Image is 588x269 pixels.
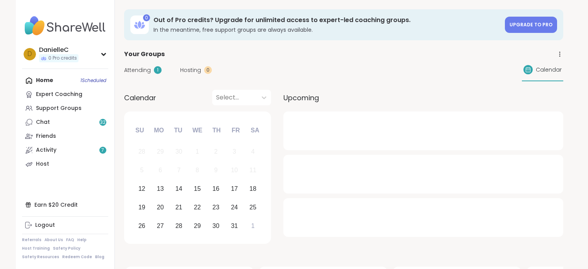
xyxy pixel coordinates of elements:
div: Not available Saturday, October 11th, 2025 [245,162,261,179]
div: Support Groups [36,105,82,112]
div: Host [36,160,49,168]
span: 32 [100,119,106,126]
a: Chat32 [22,115,108,129]
div: Friends [36,132,56,140]
div: Not available Tuesday, September 30th, 2025 [170,144,187,160]
div: Expert Coaching [36,91,82,98]
div: 29 [157,146,164,157]
div: Choose Friday, October 31st, 2025 [226,218,243,234]
span: Calendar [536,66,562,74]
div: 3 [233,146,236,157]
div: Earn $20 Credit [22,198,108,212]
div: Not available Wednesday, October 1st, 2025 [189,144,206,160]
div: Not available Thursday, October 2nd, 2025 [208,144,224,160]
div: DanielleC [39,46,78,54]
div: Choose Wednesday, October 29th, 2025 [189,218,206,234]
div: Not available Friday, October 3rd, 2025 [226,144,243,160]
div: Chat [36,118,50,126]
a: Upgrade to Pro [505,17,557,33]
div: Choose Wednesday, October 15th, 2025 [189,181,206,197]
div: Not available Sunday, October 5th, 2025 [134,162,150,179]
div: 7 [177,165,181,175]
div: 0 [143,14,150,21]
a: Activity7 [22,143,108,157]
div: Choose Monday, October 27th, 2025 [152,218,169,234]
div: Not available Monday, September 29th, 2025 [152,144,169,160]
span: Attending [124,66,151,74]
div: 4 [251,146,255,157]
div: 13 [157,183,164,194]
a: Safety Policy [53,246,80,251]
div: 31 [231,221,238,231]
div: Su [131,122,148,139]
a: Logout [22,218,108,232]
div: Choose Tuesday, October 28th, 2025 [170,218,187,234]
div: Sa [246,122,263,139]
div: 11 [249,165,256,175]
a: FAQ [66,237,74,243]
div: 1 [251,221,255,231]
div: Mo [150,122,167,139]
div: Choose Thursday, October 16th, 2025 [208,181,224,197]
div: 29 [194,221,201,231]
div: 22 [194,202,201,212]
h3: Out of Pro credits? Upgrade for unlimited access to expert-led coaching groups. [153,16,500,24]
span: Calendar [124,93,156,103]
div: 0 [204,66,212,74]
div: 14 [176,183,182,194]
div: Choose Friday, October 17th, 2025 [226,181,243,197]
div: Choose Tuesday, October 21st, 2025 [170,199,187,216]
div: Not available Sunday, September 28th, 2025 [134,144,150,160]
span: D [27,49,32,59]
a: Host Training [22,246,50,251]
div: Tu [170,122,187,139]
div: Choose Thursday, October 30th, 2025 [208,218,224,234]
div: Fr [227,122,244,139]
div: 30 [176,146,182,157]
div: Choose Friday, October 24th, 2025 [226,199,243,216]
a: About Us [44,237,63,243]
div: 27 [157,221,164,231]
div: 28 [138,146,145,157]
div: 24 [231,202,238,212]
a: Support Groups [22,101,108,115]
img: ShareWell Nav Logo [22,12,108,39]
div: 23 [213,202,220,212]
div: 10 [231,165,238,175]
div: 1 [154,66,162,74]
div: Th [208,122,225,139]
div: Not available Wednesday, October 8th, 2025 [189,162,206,179]
div: Choose Wednesday, October 22nd, 2025 [189,199,206,216]
div: 28 [176,221,182,231]
div: 25 [249,202,256,212]
a: Friends [22,129,108,143]
div: month 2025-10 [133,142,262,235]
div: 2 [214,146,218,157]
div: 17 [231,183,238,194]
div: Choose Saturday, November 1st, 2025 [245,218,261,234]
div: Not available Saturday, October 4th, 2025 [245,144,261,160]
div: We [189,122,206,139]
div: 15 [194,183,201,194]
div: 6 [159,165,162,175]
div: Choose Sunday, October 26th, 2025 [134,218,150,234]
span: 7 [101,147,104,154]
div: Choose Thursday, October 23rd, 2025 [208,199,224,216]
span: 0 Pro credits [48,55,77,62]
div: Not available Thursday, October 9th, 2025 [208,162,224,179]
div: Choose Sunday, October 12th, 2025 [134,181,150,197]
div: 16 [213,183,220,194]
a: Host [22,157,108,171]
div: Choose Tuesday, October 14th, 2025 [170,181,187,197]
div: Choose Monday, October 20th, 2025 [152,199,169,216]
div: Choose Saturday, October 18th, 2025 [245,181,261,197]
div: Choose Saturday, October 25th, 2025 [245,199,261,216]
div: 30 [213,221,220,231]
h3: In the meantime, free support groups are always available. [153,26,500,34]
div: Choose Sunday, October 19th, 2025 [134,199,150,216]
div: Logout [35,221,55,229]
div: Activity [36,146,56,154]
span: Your Groups [124,50,165,59]
div: Not available Friday, October 10th, 2025 [226,162,243,179]
div: 9 [214,165,218,175]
